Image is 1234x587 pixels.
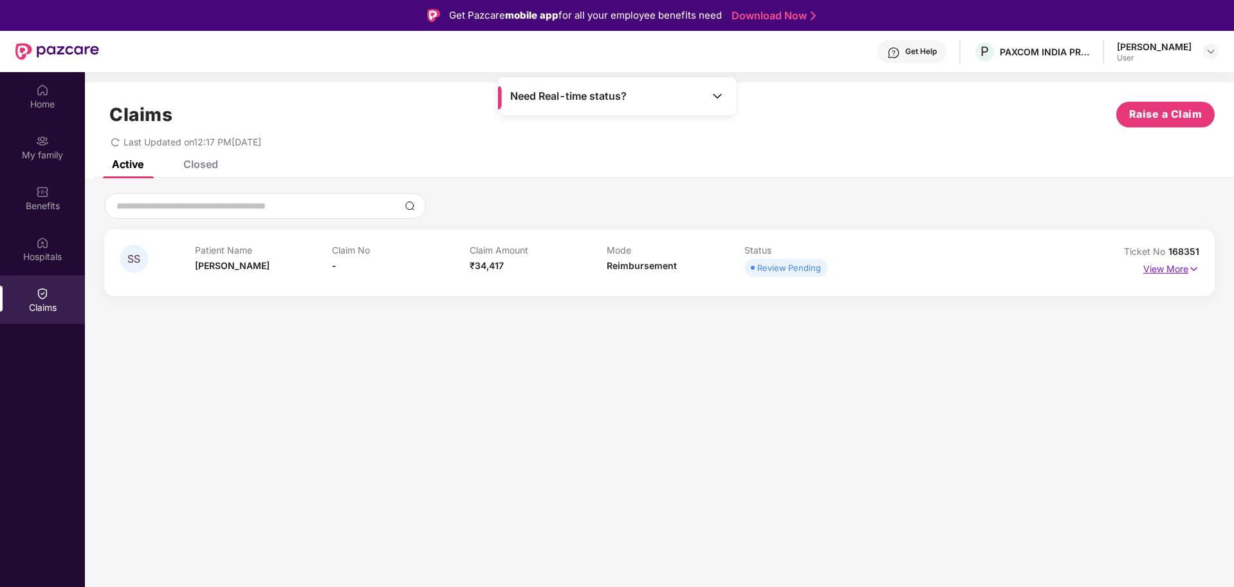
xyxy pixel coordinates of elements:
p: View More [1143,259,1199,276]
img: New Pazcare Logo [15,43,99,60]
strong: mobile app [505,9,558,21]
span: Last Updated on 12:17 PM[DATE] [124,136,261,147]
img: svg+xml;base64,PHN2ZyB4bWxucz0iaHR0cDovL3d3dy53My5vcmcvMjAwMC9zdmciIHdpZHRoPSIxNyIgaGVpZ2h0PSIxNy... [1188,262,1199,276]
button: Raise a Claim [1116,102,1215,127]
p: Status [744,245,882,256]
img: svg+xml;base64,PHN2ZyB3aWR0aD0iMjAiIGhlaWdodD0iMjAiIHZpZXdCb3g9IjAgMCAyMCAyMCIgZmlsbD0ibm9uZSIgeG... [36,135,49,147]
img: svg+xml;base64,PHN2ZyBpZD0iSG9zcGl0YWxzIiB4bWxucz0iaHR0cDovL3d3dy53My5vcmcvMjAwMC9zdmciIHdpZHRoPS... [36,236,49,249]
span: SS [127,254,140,265]
div: Active [112,158,143,171]
div: Closed [183,158,218,171]
span: Need Real-time status? [510,89,627,103]
p: Claim Amount [470,245,607,256]
span: P [981,44,989,59]
span: Raise a Claim [1129,106,1202,122]
img: Stroke [811,9,816,23]
img: Toggle Icon [711,89,724,102]
div: PAXCOM INDIA PRIVATE LIMITED [1000,46,1090,58]
img: svg+xml;base64,PHN2ZyBpZD0iQ2xhaW0iIHhtbG5zPSJodHRwOi8vd3d3LnczLm9yZy8yMDAwL3N2ZyIgd2lkdGg9IjIwIi... [36,287,49,300]
span: redo [111,136,120,147]
img: svg+xml;base64,PHN2ZyBpZD0iSGVscC0zMngzMiIgeG1sbnM9Imh0dHA6Ly93d3cudzMub3JnLzIwMDAvc3ZnIiB3aWR0aD... [887,46,900,59]
p: Mode [607,245,744,256]
p: Patient Name [195,245,333,256]
div: Get Pazcare for all your employee benefits need [449,8,722,23]
span: 168351 [1168,246,1199,257]
div: User [1117,53,1192,63]
img: svg+xml;base64,PHN2ZyBpZD0iU2VhcmNoLTMyeDMyIiB4bWxucz0iaHR0cDovL3d3dy53My5vcmcvMjAwMC9zdmciIHdpZH... [405,201,415,211]
span: Reimbursement [607,260,677,271]
img: Logo [427,9,440,22]
span: ₹34,417 [470,260,504,271]
span: Ticket No [1124,246,1168,257]
span: [PERSON_NAME] [195,260,270,271]
img: svg+xml;base64,PHN2ZyBpZD0iSG9tZSIgeG1sbnM9Imh0dHA6Ly93d3cudzMub3JnLzIwMDAvc3ZnIiB3aWR0aD0iMjAiIG... [36,84,49,97]
div: Get Help [905,46,937,57]
div: Review Pending [757,261,821,274]
img: svg+xml;base64,PHN2ZyBpZD0iQmVuZWZpdHMiIHhtbG5zPSJodHRwOi8vd3d3LnczLm9yZy8yMDAwL3N2ZyIgd2lkdGg9Ij... [36,185,49,198]
img: svg+xml;base64,PHN2ZyBpZD0iRHJvcGRvd24tMzJ4MzIiIHhtbG5zPSJodHRwOi8vd3d3LnczLm9yZy8yMDAwL3N2ZyIgd2... [1206,46,1216,57]
span: - [332,260,336,271]
p: Claim No [332,245,470,256]
h1: Claims [109,104,172,126]
div: [PERSON_NAME] [1117,41,1192,53]
a: Download Now [732,9,812,23]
